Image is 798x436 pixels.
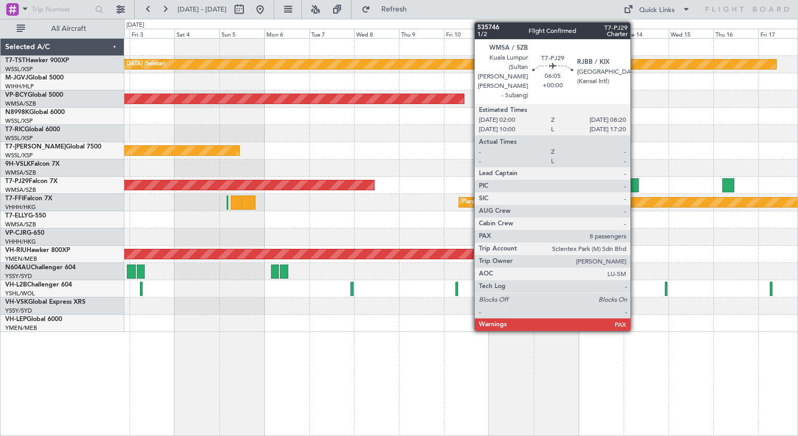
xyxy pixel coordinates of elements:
div: Fri 10 [444,29,489,38]
div: Planned Maint Geneva (Cointrin) [462,194,548,210]
a: VH-VSKGlobal Express XRS [5,299,86,305]
div: Sun 12 [534,29,579,38]
a: WIHH/HLP [5,83,34,90]
div: Thu 9 [399,29,444,38]
a: VH-LEPGlobal 6000 [5,316,62,323]
span: N8998K [5,109,29,116]
span: 9H-VSLK [5,161,31,167]
span: T7-PJ29 [5,178,29,185]
a: WSSL/XSP [5,65,33,73]
a: T7-PJ29Falcon 7X [5,178,57,185]
div: Thu 16 [713,29,758,38]
a: VH-RIUHawker 800XP [5,247,70,254]
a: T7-ELLYG-550 [5,213,46,219]
span: VP-BCY [5,92,28,98]
button: All Aircraft [11,20,113,37]
a: WSSL/XSP [5,152,33,159]
div: Mon 6 [264,29,309,38]
a: YSSY/SYD [5,307,32,315]
a: VH-L2BChallenger 604 [5,282,72,288]
span: VP-CJR [5,230,27,236]
span: VH-L2B [5,282,27,288]
span: T7-RIC [5,127,25,133]
span: VH-LEP [5,316,27,323]
span: T7-FFI [5,196,24,202]
a: T7-TSTHawker 900XP [5,58,69,64]
span: T7-TST [5,58,26,64]
span: All Aircraft [27,25,110,32]
a: WMSA/SZB [5,100,36,108]
a: VHHH/HKG [5,203,36,211]
a: YSHL/WOL [5,290,35,297]
button: Refresh [357,1,419,18]
a: YMEN/MEB [5,324,37,332]
span: T7-[PERSON_NAME] [5,144,66,150]
a: 9H-VSLKFalcon 7X [5,161,60,167]
span: T7-ELLY [5,213,28,219]
a: WMSA/SZB [5,221,36,228]
span: VH-RIU [5,247,27,254]
a: N604AUChallenger 604 [5,265,76,271]
span: N604AU [5,265,31,271]
span: Refresh [372,6,416,13]
a: N8998KGlobal 6000 [5,109,65,116]
div: Quick Links [639,5,675,16]
div: Sun 5 [219,29,264,38]
div: Tue 14 [624,29,668,38]
a: WSSL/XSP [5,134,33,142]
a: YSSY/SYD [5,272,32,280]
div: Fri 3 [130,29,174,38]
div: Tue 7 [309,29,354,38]
div: Wed 15 [668,29,713,38]
a: T7-[PERSON_NAME]Global 7500 [5,144,101,150]
a: T7-RICGlobal 6000 [5,127,60,133]
a: YMEN/MEB [5,255,37,263]
input: Trip Number [32,2,92,17]
button: Quick Links [618,1,696,18]
a: M-JGVJGlobal 5000 [5,75,64,81]
a: T7-FFIFalcon 7X [5,196,52,202]
div: Mon 13 [579,29,624,38]
div: Wed 8 [354,29,399,38]
div: [DATE] [126,21,144,30]
span: VH-VSK [5,299,28,305]
span: [DATE] - [DATE] [178,5,227,14]
a: VP-BCYGlobal 5000 [5,92,63,98]
a: WSSL/XSP [5,117,33,125]
div: Sat 4 [174,29,219,38]
a: WMSA/SZB [5,186,36,194]
a: VHHH/HKG [5,238,36,246]
span: M-JGVJ [5,75,28,81]
a: VP-CJRG-650 [5,230,44,236]
a: WMSA/SZB [5,169,36,177]
div: Sat 11 [489,29,534,38]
